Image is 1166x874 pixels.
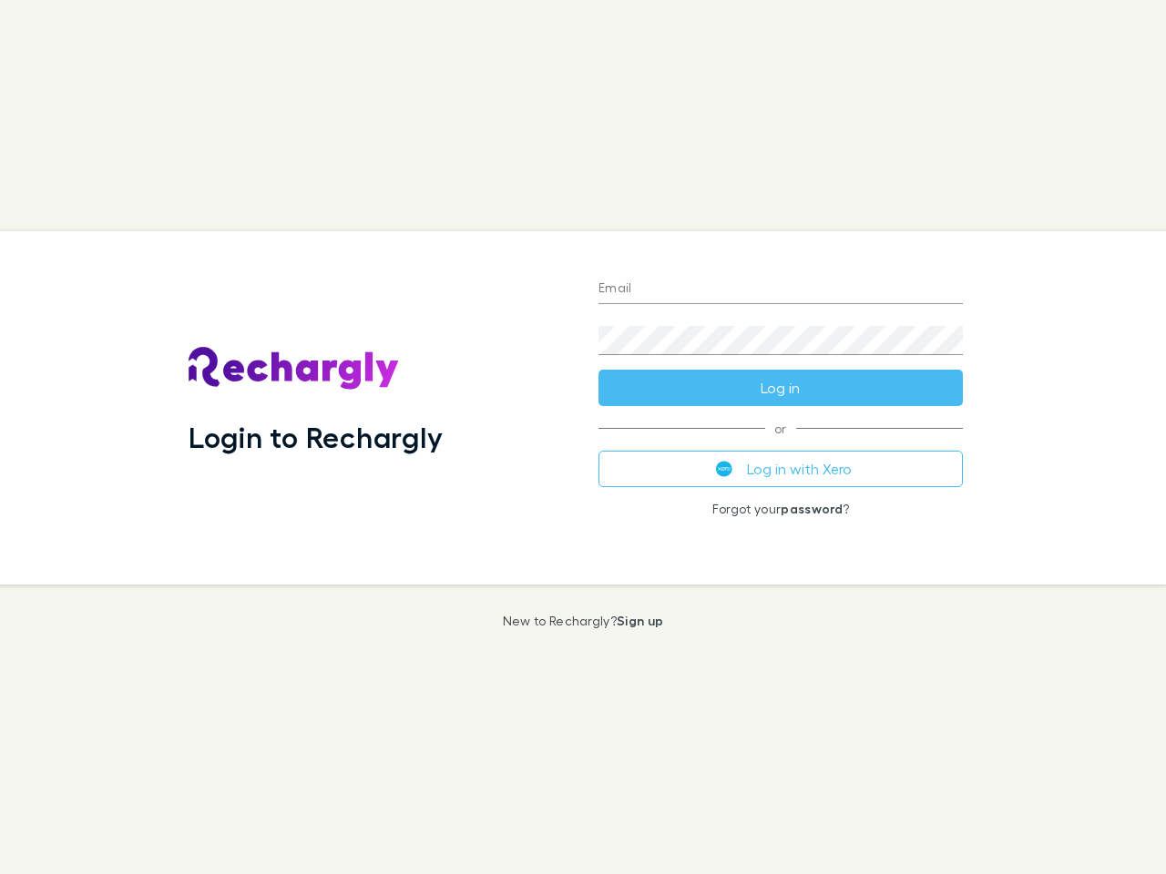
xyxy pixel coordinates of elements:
p: Forgot your ? [598,502,963,516]
a: password [781,501,843,516]
a: Sign up [617,613,663,628]
button: Log in [598,370,963,406]
img: Xero's logo [716,461,732,477]
p: New to Rechargly? [503,614,664,628]
button: Log in with Xero [598,451,963,487]
img: Rechargly's Logo [189,347,400,391]
h1: Login to Rechargly [189,420,443,454]
span: or [598,428,963,429]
